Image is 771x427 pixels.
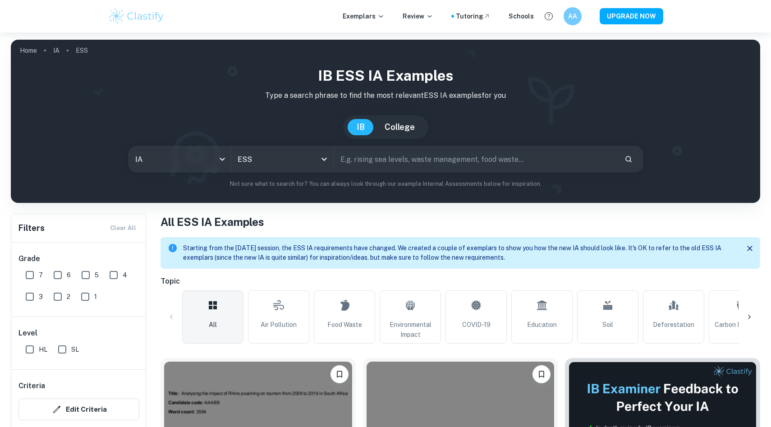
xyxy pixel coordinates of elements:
h6: Grade [18,253,139,264]
span: 4 [123,270,127,280]
span: HL [39,344,47,354]
input: E.g. rising sea levels, waste management, food waste... [334,147,617,172]
p: ESS [76,46,88,55]
span: Air Pollution [261,320,297,330]
span: 1 [94,292,97,302]
p: Review [403,11,433,21]
h6: Criteria [18,381,45,391]
span: Food Waste [327,320,362,330]
a: Schools [509,11,534,21]
button: AA [564,7,582,25]
span: COVID-19 [462,320,491,330]
img: profile cover [11,40,760,203]
button: College [376,119,424,135]
h6: AA [568,11,578,21]
button: Search [621,152,636,167]
div: IA [129,147,231,172]
h6: Level [18,328,139,339]
span: Soil [602,320,613,330]
button: Close [743,242,757,255]
a: IA [53,44,60,57]
span: Deforestation [653,320,694,330]
p: Starting from the [DATE] session, the ESS IA requirements have changed. We created a couple of ex... [183,243,736,262]
h1: All ESS IA Examples [161,214,760,230]
button: Edit Criteria [18,399,139,420]
span: Education [527,320,557,330]
span: SL [71,344,79,354]
button: UPGRADE NOW [600,8,663,24]
button: Bookmark [532,365,551,383]
button: Bookmark [330,365,349,383]
h6: Filters [18,222,45,234]
span: 7 [39,270,43,280]
span: All [209,320,217,330]
img: Clastify logo [108,7,165,25]
h1: IB ESS IA examples [18,65,753,87]
h6: Topic [161,276,760,287]
span: Carbon Footprint [715,320,765,330]
span: 5 [95,270,99,280]
a: Home [20,44,37,57]
span: 6 [67,270,71,280]
span: 3 [39,292,43,302]
button: Open [318,153,330,165]
span: 2 [67,292,70,302]
button: IB [348,119,374,135]
p: Not sure what to search for? You can always look through our example Internal Assessments below f... [18,179,753,188]
p: Exemplars [343,11,385,21]
span: Environmental Impact [384,320,437,340]
a: Tutoring [456,11,491,21]
p: Type a search phrase to find the most relevant ESS IA examples for you [18,90,753,101]
button: Help and Feedback [541,9,556,24]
